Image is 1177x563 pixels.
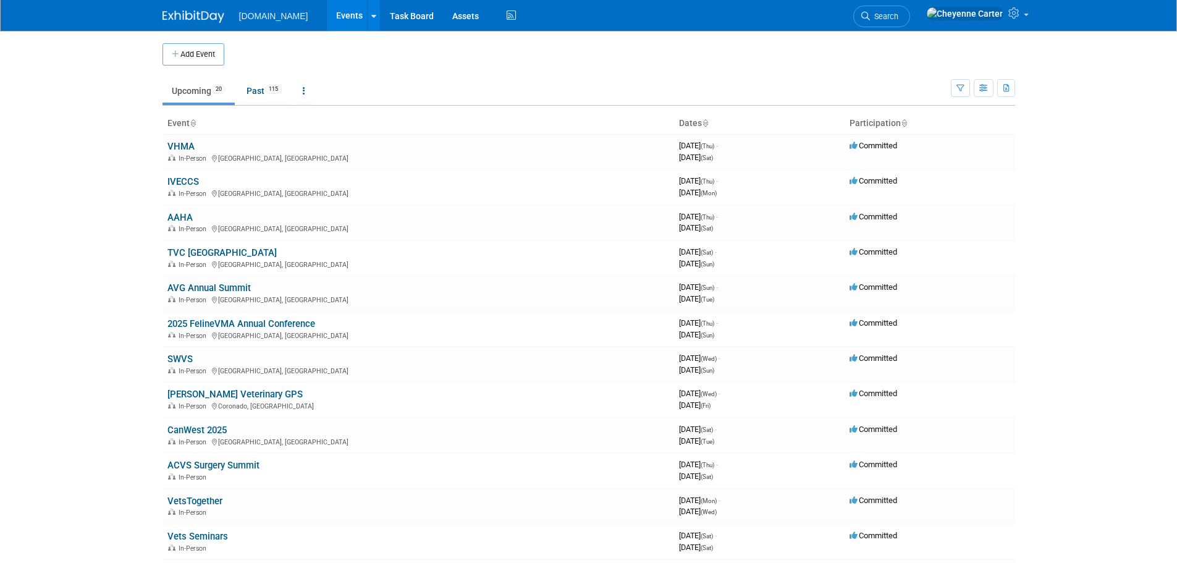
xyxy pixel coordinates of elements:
div: [GEOGRAPHIC_DATA], [GEOGRAPHIC_DATA] [167,153,669,163]
img: In-Person Event [168,261,175,267]
span: [DATE] [679,496,720,505]
img: In-Person Event [168,473,175,480]
span: In-Person [179,544,210,552]
span: - [716,460,718,469]
span: (Thu) [701,143,714,150]
span: (Thu) [701,320,714,327]
span: In-Person [179,402,210,410]
div: [GEOGRAPHIC_DATA], [GEOGRAPHIC_DATA] [167,365,669,375]
span: [DATE] [679,543,713,552]
span: (Thu) [701,462,714,468]
span: Search [870,12,898,21]
span: (Sun) [701,367,714,374]
span: In-Person [179,509,210,517]
th: Event [162,113,674,134]
span: - [715,247,717,256]
span: (Sat) [701,473,713,480]
span: (Tue) [701,296,714,303]
span: (Wed) [701,391,717,397]
span: (Sat) [701,544,713,551]
a: VHMA [167,141,195,152]
a: Upcoming20 [162,79,235,103]
span: [DATE] [679,318,718,328]
a: Sort by Event Name [190,118,196,128]
img: ExhibitDay [162,11,224,23]
span: In-Person [179,438,210,446]
span: - [716,318,718,328]
span: [DATE] [679,247,717,256]
span: [DOMAIN_NAME] [239,11,308,21]
img: In-Person Event [168,190,175,196]
span: In-Person [179,190,210,198]
a: 2025 FelineVMA Annual Conference [167,318,315,329]
a: AAHA [167,212,193,223]
div: [GEOGRAPHIC_DATA], [GEOGRAPHIC_DATA] [167,330,669,340]
span: [DATE] [679,141,718,150]
span: [DATE] [679,153,713,162]
span: - [716,212,718,221]
span: Committed [850,353,897,363]
span: Committed [850,318,897,328]
img: In-Person Event [168,367,175,373]
span: [DATE] [679,223,713,232]
span: (Sun) [701,332,714,339]
span: [DATE] [679,436,714,446]
div: [GEOGRAPHIC_DATA], [GEOGRAPHIC_DATA] [167,436,669,446]
span: (Sun) [701,284,714,291]
span: [DATE] [679,188,717,197]
button: Add Event [162,43,224,66]
span: [DATE] [679,294,714,303]
img: Cheyenne Carter [926,7,1003,20]
span: [DATE] [679,460,718,469]
span: (Mon) [701,497,717,504]
span: [DATE] [679,212,718,221]
span: [DATE] [679,472,713,481]
span: [DATE] [679,330,714,339]
span: - [716,141,718,150]
span: In-Person [179,296,210,304]
span: [DATE] [679,425,717,434]
span: Committed [850,531,897,540]
span: - [719,353,720,363]
span: Committed [850,212,897,221]
span: [DATE] [679,176,718,185]
span: [DATE] [679,365,714,375]
a: Past115 [237,79,291,103]
div: [GEOGRAPHIC_DATA], [GEOGRAPHIC_DATA] [167,223,669,233]
img: In-Person Event [168,296,175,302]
span: Committed [850,389,897,398]
span: Committed [850,425,897,434]
span: [DATE] [679,531,717,540]
img: In-Person Event [168,155,175,161]
img: In-Person Event [168,509,175,515]
span: - [716,282,718,292]
span: - [715,531,717,540]
span: - [715,425,717,434]
div: Coronado, [GEOGRAPHIC_DATA] [167,400,669,410]
span: In-Person [179,367,210,375]
span: - [719,389,720,398]
span: In-Person [179,155,210,163]
span: [DATE] [679,389,720,398]
span: [DATE] [679,353,720,363]
span: In-Person [179,261,210,269]
span: (Wed) [701,509,717,515]
span: [DATE] [679,400,711,410]
span: (Sat) [701,249,713,256]
span: In-Person [179,225,210,233]
a: Sort by Participation Type [901,118,907,128]
span: Committed [850,141,897,150]
span: (Mon) [701,190,717,197]
a: TVC [GEOGRAPHIC_DATA] [167,247,277,258]
span: [DATE] [679,282,718,292]
span: - [719,496,720,505]
span: [DATE] [679,507,717,516]
span: (Sat) [701,426,713,433]
th: Dates [674,113,845,134]
span: (Sat) [701,155,713,161]
div: [GEOGRAPHIC_DATA], [GEOGRAPHIC_DATA] [167,294,669,304]
span: Committed [850,282,897,292]
span: (Sat) [701,533,713,540]
a: SWVS [167,353,193,365]
span: (Thu) [701,214,714,221]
